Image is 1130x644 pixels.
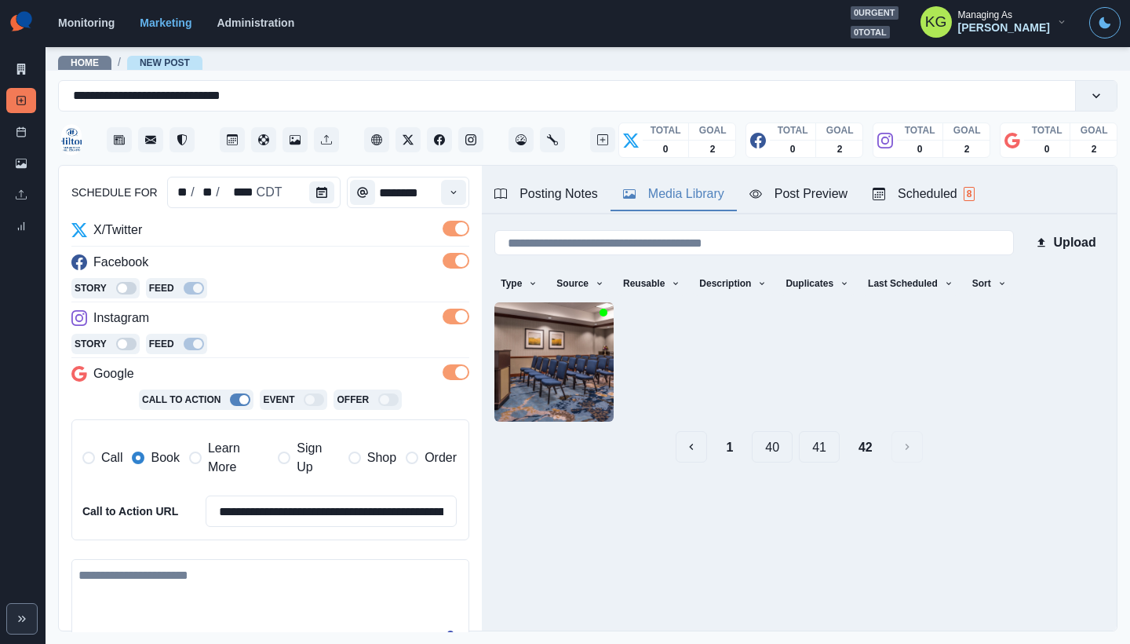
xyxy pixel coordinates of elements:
button: Instagram [458,127,483,152]
p: Story [75,281,107,295]
span: Order [425,448,457,467]
span: Book [151,448,179,467]
button: Next Media [891,431,923,463]
div: / [214,183,221,202]
button: Expand [6,603,38,635]
button: schedule for [309,181,334,203]
div: Managing As [958,9,1012,20]
a: Marketing Summary [6,57,36,82]
p: Offer [337,393,369,407]
button: Twitter [395,127,421,152]
a: Media Library [6,151,36,176]
p: Event [263,393,294,407]
button: Facebook [427,127,452,152]
button: Administration [540,127,565,152]
button: Source [550,271,611,296]
button: Content Pool [251,127,276,152]
p: 2 [837,142,843,156]
button: Media Library [282,127,308,152]
a: New Post [6,88,36,113]
button: Client Website [364,127,389,152]
p: 2 [710,142,716,156]
button: Duplicates [779,271,855,296]
p: TOTAL [1032,123,1063,137]
p: Story [75,337,107,351]
div: schedule for [171,183,190,202]
button: Managing As[PERSON_NAME] [908,6,1080,38]
span: / [118,54,121,71]
p: Google [93,364,134,383]
span: 8 [964,187,975,201]
span: Learn More [208,439,268,477]
input: Select Time [347,177,469,208]
p: 2 [1092,142,1097,156]
p: Feed [149,281,174,295]
label: schedule for [71,185,158,201]
button: Messages [138,127,163,152]
div: schedule for [167,177,341,208]
a: Marketing [140,16,191,29]
button: First Page [713,431,745,463]
a: Create New Post [590,127,615,152]
button: Description [693,271,773,296]
div: / [189,183,195,202]
button: Type [494,271,544,296]
p: GOAL [1081,123,1108,137]
div: schedule for [196,183,215,202]
p: GOAL [826,123,854,137]
span: Call [101,448,123,467]
p: 0 [663,142,669,156]
nav: breadcrumb [58,54,202,71]
a: Post Schedule [6,119,36,145]
a: Monitoring [58,16,115,29]
span: 0 urgent [851,6,899,20]
p: Feed [149,337,174,351]
div: schedule for [221,183,255,202]
button: Sort [966,271,1013,296]
div: schedule for [255,183,284,202]
button: Page 40 [752,431,793,463]
div: Time [347,177,469,208]
div: Post Preview [749,185,847,203]
button: Previous [676,431,707,463]
p: TOTAL [778,123,808,137]
img: isuxcmvfpvagzybunh43 [494,302,614,422]
p: GOAL [953,123,981,137]
button: Page 42 [846,431,885,463]
p: GOAL [699,123,727,137]
div: [PERSON_NAME] [958,21,1050,35]
p: TOTAL [651,123,681,137]
span: Sign Up [297,439,339,477]
span: 0 total [851,26,890,39]
p: 0 [917,142,923,156]
button: Upload [1026,227,1104,258]
a: Post Schedule [220,127,245,152]
p: 0 [790,142,796,156]
a: Review Summary [6,214,36,239]
div: Date [171,183,284,202]
p: Call To Action [142,393,221,407]
button: Last Scheduled [862,271,960,296]
div: Scheduled [873,185,975,203]
p: Facebook [93,253,148,272]
a: New Post [140,57,190,68]
div: Posting Notes [494,185,598,203]
p: TOTAL [905,123,935,137]
button: Reviews [169,127,195,152]
button: Stream [107,127,132,152]
a: Administration [217,16,294,29]
p: 0 [1044,142,1050,156]
p: X/Twitter [93,221,142,240]
button: Dashboard [508,127,534,152]
div: Katrina Gallardo [925,3,947,41]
